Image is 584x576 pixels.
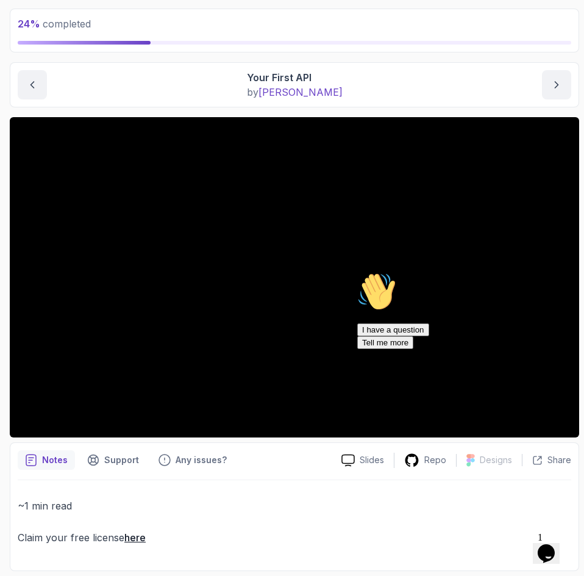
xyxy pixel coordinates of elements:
button: Feedback button [151,450,234,470]
p: ~1 min read [18,497,571,514]
p: Support [104,454,139,466]
span: Hi! How can we help? [5,37,121,46]
button: next content [542,70,571,99]
button: Tell me more [5,69,61,82]
p: Claim your free license [18,529,571,546]
span: 24 % [18,18,40,30]
button: previous content [18,70,47,99]
img: :wave: [5,5,44,44]
button: notes button [18,450,75,470]
iframe: 1 - Your First API [10,117,579,437]
button: Support button [80,450,146,470]
p: Any issues? [176,454,227,466]
button: I have a question [5,56,77,69]
iframe: chat widget [352,267,572,521]
iframe: chat widget [533,527,572,564]
a: here [124,531,146,544]
p: Your First API [247,70,343,85]
span: [PERSON_NAME] [258,86,343,98]
p: by [247,85,343,99]
span: completed [18,18,91,30]
p: Notes [42,454,68,466]
a: Slides [332,454,394,467]
div: 👋Hi! How can we help?I have a questionTell me more [5,5,224,82]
